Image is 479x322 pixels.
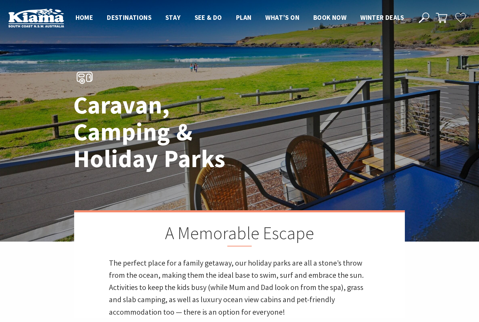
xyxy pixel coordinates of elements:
span: Stay [165,13,181,22]
span: Book now [313,13,346,22]
img: Kiama Logo [8,8,64,28]
span: What’s On [265,13,299,22]
span: Winter Deals [360,13,404,22]
nav: Main Menu [69,12,411,24]
h2: A Memorable Escape [109,223,370,246]
h1: Caravan, Camping & Holiday Parks [73,92,270,172]
span: Destinations [107,13,151,22]
p: The perfect place for a family getaway, our holiday parks are all a stone’s throw from the ocean,... [109,257,370,318]
span: See & Do [195,13,222,22]
span: Home [76,13,93,22]
span: Plan [236,13,252,22]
